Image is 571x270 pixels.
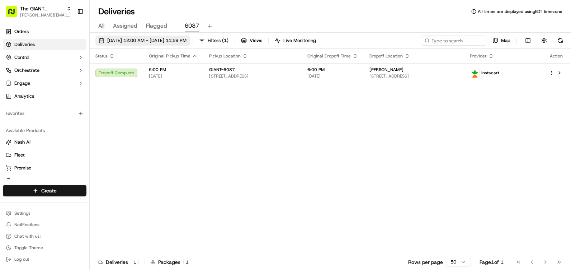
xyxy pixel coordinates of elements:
[14,256,29,262] span: Log out
[489,36,514,46] button: Map
[3,26,86,37] a: Orders
[149,67,198,73] span: 5:00 PM
[122,71,131,79] button: Start new chat
[408,259,443,266] p: Rows per page
[14,222,39,228] span: Notifications
[196,36,232,46] button: Filters(1)
[7,69,20,82] img: 1736555255976-a54dd68f-1ca7-489b-9aae-adbdc363a1c4
[369,53,403,59] span: Dropoff Location
[3,254,86,264] button: Log out
[307,53,351,59] span: Original Dropoff Time
[24,76,91,82] div: We're available if you need us!
[549,53,564,59] div: Action
[68,104,115,111] span: API Documentation
[480,259,504,266] div: Page 1 of 1
[3,175,86,187] button: Product Catalog
[3,208,86,218] button: Settings
[149,53,190,59] span: Original Pickup Time
[272,36,319,46] button: Live Monitoring
[14,139,30,145] span: Nash AI
[14,54,29,61] span: Control
[41,187,57,194] span: Create
[14,165,31,171] span: Promise
[369,67,404,73] span: [PERSON_NAME]
[250,37,262,44] span: Views
[20,12,71,18] button: [PERSON_NAME][EMAIL_ADDRESS][PERSON_NAME][DOMAIN_NAME]
[3,52,86,63] button: Control
[209,73,296,79] span: [STREET_ADDRESS]
[14,41,35,48] span: Deliveries
[51,121,87,127] a: Powered byPylon
[3,108,86,119] div: Favorites
[24,69,118,76] div: Start new chat
[131,259,139,265] div: 1
[3,185,86,196] button: Create
[19,46,129,54] input: Got a question? Start typing here...
[283,37,316,44] span: Live Monitoring
[20,5,63,12] button: The GIANT Company
[14,28,29,35] span: Orders
[149,73,198,79] span: [DATE]
[61,105,66,111] div: 💻
[3,65,86,76] button: Orchestrate
[209,53,241,59] span: Pickup Location
[185,22,199,30] span: 6087
[14,210,30,216] span: Settings
[6,139,84,145] a: Nash AI
[3,3,74,20] button: The GIANT Company[PERSON_NAME][EMAIL_ADDRESS][PERSON_NAME][DOMAIN_NAME]
[14,152,25,158] span: Fleet
[3,162,86,174] button: Promise
[3,125,86,136] div: Available Products
[71,122,87,127] span: Pylon
[3,243,86,253] button: Toggle Theme
[6,178,84,184] a: Product Catalog
[183,259,191,265] div: 1
[3,149,86,161] button: Fleet
[3,231,86,241] button: Chat with us!
[14,245,43,251] span: Toggle Theme
[146,22,167,30] span: Flagged
[470,68,480,78] img: profile_instacart_ahold_partner.png
[222,37,228,44] span: ( 1 )
[6,165,84,171] a: Promise
[14,67,39,74] span: Orchestrate
[14,233,41,239] span: Chat with us!
[107,37,187,44] span: [DATE] 12:00 AM - [DATE] 11:59 PM
[7,7,22,22] img: Nash
[422,36,486,46] input: Type to search
[3,39,86,50] a: Deliveries
[209,67,235,73] span: GIANT-6087
[4,101,58,114] a: 📗Knowledge Base
[501,37,510,44] span: Map
[14,80,30,87] span: Engage
[307,67,358,73] span: 6:00 PM
[113,22,137,30] span: Assigned
[95,53,108,59] span: Status
[151,259,191,266] div: Packages
[238,36,265,46] button: Views
[14,178,49,184] span: Product Catalog
[14,104,55,111] span: Knowledge Base
[481,70,499,76] span: Instacart
[98,22,104,30] span: All
[555,36,565,46] button: Refresh
[3,78,86,89] button: Engage
[95,36,190,46] button: [DATE] 12:00 AM - [DATE] 11:59 PM
[14,93,34,99] span: Analytics
[3,220,86,230] button: Notifications
[307,73,358,79] span: [DATE]
[7,29,131,40] p: Welcome 👋
[478,9,562,14] span: All times are displayed using EDT timezone
[369,73,458,79] span: [STREET_ADDRESS]
[6,152,84,158] a: Fleet
[58,101,118,114] a: 💻API Documentation
[98,6,135,17] h1: Deliveries
[7,105,13,111] div: 📗
[470,53,487,59] span: Provider
[3,136,86,148] button: Nash AI
[3,90,86,102] a: Analytics
[208,37,228,44] span: Filters
[98,259,139,266] div: Deliveries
